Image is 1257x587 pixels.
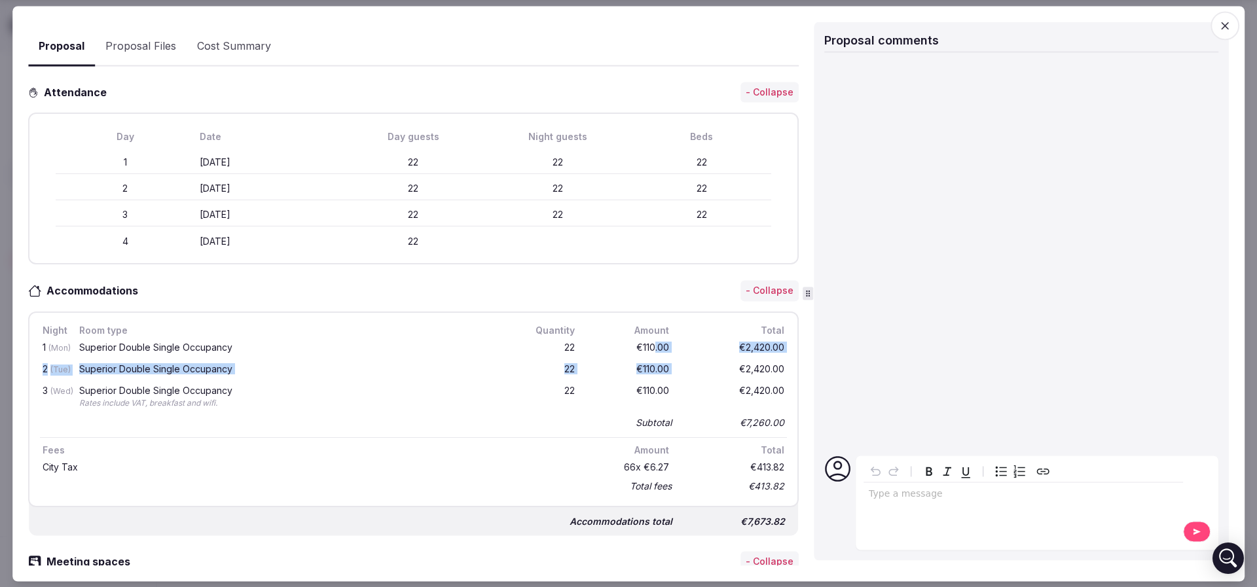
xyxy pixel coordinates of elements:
button: Proposal [28,27,95,66]
div: Superior Double Single Occupancy [79,365,501,374]
div: €110.00 [588,383,672,412]
div: Total [682,323,787,338]
div: 3 [56,209,194,222]
div: 22 [344,156,483,169]
div: €413.82 [682,460,787,474]
span: (Mon) [48,343,71,353]
button: Create link [1034,462,1052,480]
button: Italic [938,462,956,480]
button: Cost Summary [187,28,282,66]
div: Amount [588,323,672,338]
div: Room type [77,323,504,338]
div: Quantity [515,323,577,338]
span: (Tue) [50,365,71,374]
div: Total fees [630,480,672,493]
button: Bulleted list [992,462,1010,480]
div: Beds [632,130,771,143]
div: [DATE] [200,156,338,169]
div: [DATE] [200,183,338,196]
div: 22 [515,383,577,412]
div: 22 [344,209,483,222]
div: Night guests [488,130,627,143]
div: editable markdown [864,482,1183,508]
span: Proposal comments [824,33,939,47]
div: Day [56,130,194,143]
div: €7,260.00 [682,414,787,433]
button: Proposal Files [95,28,187,66]
div: €7,673.82 [683,512,788,531]
div: 1 [40,340,66,357]
div: 22 [344,183,483,196]
div: Total [682,443,787,457]
div: 22 [632,183,771,196]
div: €2,420.00 [682,362,787,378]
div: 22 [515,340,577,357]
button: Bold [920,462,938,480]
div: 2 [56,183,194,196]
button: Underline [956,462,975,480]
div: 22 [344,235,483,248]
div: 4 [56,235,194,248]
button: - Collapse [740,281,799,302]
div: Date [200,130,338,143]
div: City Tax [43,463,575,472]
div: 22 [632,209,771,222]
div: 22 [488,156,627,169]
div: Fees [40,443,577,457]
div: Subtotal [636,417,672,430]
div: 66 x €6.27 [588,460,672,474]
h3: Accommodations [41,283,151,299]
div: 22 [632,156,771,169]
div: Accommodations total [570,515,672,528]
div: Rates include VAT, breakfast and wifi. [79,398,501,409]
div: 22 [488,183,627,196]
div: €2,420.00 [682,340,787,357]
div: 2 [40,362,66,378]
div: €2,420.00 [682,383,787,412]
button: - Collapse [740,82,799,103]
div: Night [40,323,66,338]
div: €110.00 [588,340,672,357]
div: 22 [515,362,577,378]
div: Superior Double Single Occupancy [79,343,501,352]
button: Numbered list [1010,462,1029,480]
button: - Collapse [740,552,799,573]
div: toggle group [992,462,1029,480]
div: Superior Double Single Occupancy [79,386,501,395]
div: [DATE] [200,209,338,222]
div: €413.82 [682,477,787,495]
span: (Wed) [50,386,73,396]
div: Amount [588,443,672,457]
h3: Meeting spaces [41,554,143,569]
div: 22 [488,209,627,222]
div: 3 [40,383,66,412]
div: 1 [56,156,194,169]
div: [DATE] [200,235,338,248]
div: Day guests [344,130,483,143]
h3: Attendance [39,84,117,100]
div: €110.00 [588,362,672,378]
